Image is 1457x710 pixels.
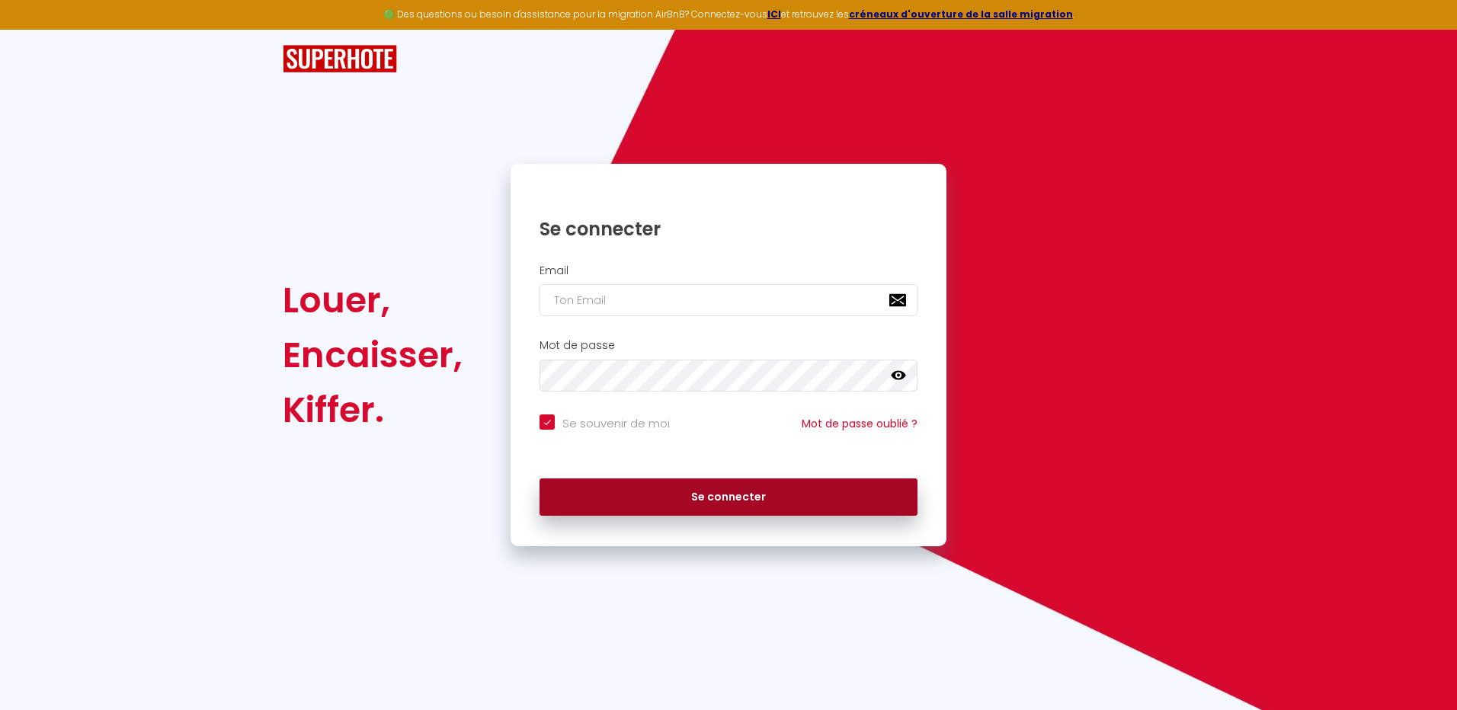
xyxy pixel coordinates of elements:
[283,382,463,437] div: Kiffer.
[283,328,463,382] div: Encaisser,
[849,8,1073,21] a: créneaux d'ouverture de la salle migration
[540,264,917,277] h2: Email
[767,8,781,21] a: ICI
[540,284,917,316] input: Ton Email
[540,217,917,241] h1: Se connecter
[283,273,463,328] div: Louer,
[540,478,917,517] button: Se connecter
[12,6,58,52] button: Ouvrir le widget de chat LiveChat
[802,416,917,431] a: Mot de passe oublié ?
[283,45,397,73] img: SuperHote logo
[540,339,917,352] h2: Mot de passe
